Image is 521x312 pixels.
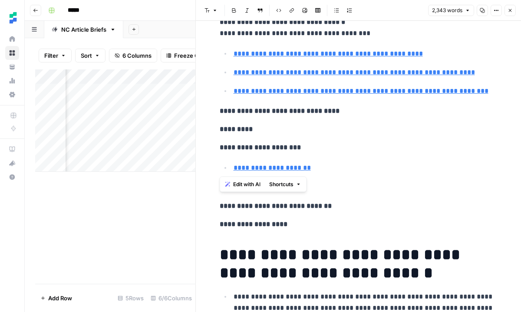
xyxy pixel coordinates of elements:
[35,291,77,305] button: Add Row
[122,51,152,60] span: 6 Columns
[39,49,72,62] button: Filter
[81,51,92,60] span: Sort
[5,60,19,74] a: Your Data
[174,51,219,60] span: Freeze Columns
[75,49,106,62] button: Sort
[5,74,19,88] a: Usage
[432,7,462,14] span: 2,343 words
[5,46,19,60] a: Browse
[48,294,72,302] span: Add Row
[161,49,224,62] button: Freeze Columns
[5,156,19,170] button: What's new?
[5,142,19,156] a: AirOps Academy
[428,5,474,16] button: 2,343 words
[266,179,305,190] button: Shortcuts
[114,291,147,305] div: 5 Rows
[5,32,19,46] a: Home
[44,51,58,60] span: Filter
[61,25,106,34] div: NC Article Briefs
[5,170,19,184] button: Help + Support
[222,179,264,190] button: Edit with AI
[269,181,293,188] span: Shortcuts
[5,88,19,102] a: Settings
[5,10,21,26] img: Ten Speed Logo
[147,291,195,305] div: 6/6 Columns
[44,21,123,38] a: NC Article Briefs
[5,7,19,29] button: Workspace: Ten Speed
[6,157,19,170] div: What's new?
[109,49,157,62] button: 6 Columns
[233,181,260,188] span: Edit with AI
